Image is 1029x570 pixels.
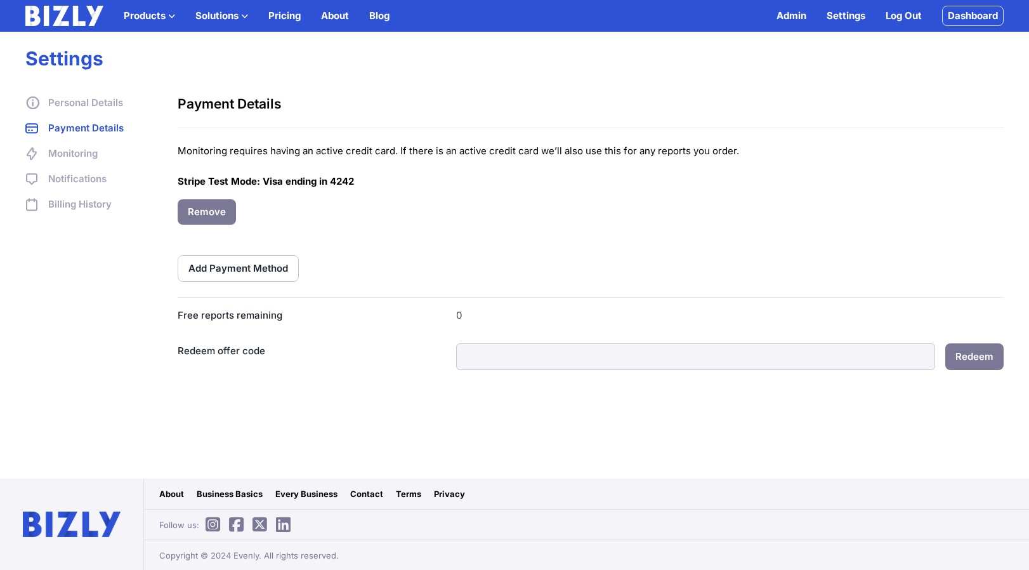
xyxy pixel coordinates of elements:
a: Contact [350,487,383,500]
button: Solutions [195,8,248,23]
a: Monitoring [25,146,152,161]
span: Copyright © 2024 Evenly. All rights reserved. [159,549,339,562]
a: Personal Details [25,95,152,110]
a: Admin [777,8,806,23]
dt: Redeem offer code [178,343,446,370]
a: Privacy [434,487,465,500]
button: Add Payment Method [178,255,299,282]
a: Log Out [886,8,922,23]
a: Every Business [275,487,338,500]
a: Business Basics [197,487,263,500]
strong: Stripe Test Mode: Visa ending in 4242 [178,175,354,187]
a: Terms [396,487,421,500]
a: Blog [369,8,390,23]
a: About [321,8,349,23]
a: Pricing [268,8,301,23]
h3: Payment Details [178,95,1004,128]
a: Notifications [25,171,152,187]
a: About [159,487,184,500]
a: Settings [827,8,865,23]
button: Remove [178,199,236,225]
button: Redeem [945,343,1004,370]
dd: 0 [456,308,1004,323]
button: Products [124,8,175,23]
div: Monitoring requires having an active credit card. If there is an active credit card we’ll also us... [178,143,1004,159]
dt: Free reports remaining [178,308,446,323]
h1: Settings [25,47,1004,70]
span: Follow us: [159,519,297,531]
a: Billing History [25,197,152,212]
a: Dashboard [942,6,1004,26]
a: Payment Details [25,121,152,136]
